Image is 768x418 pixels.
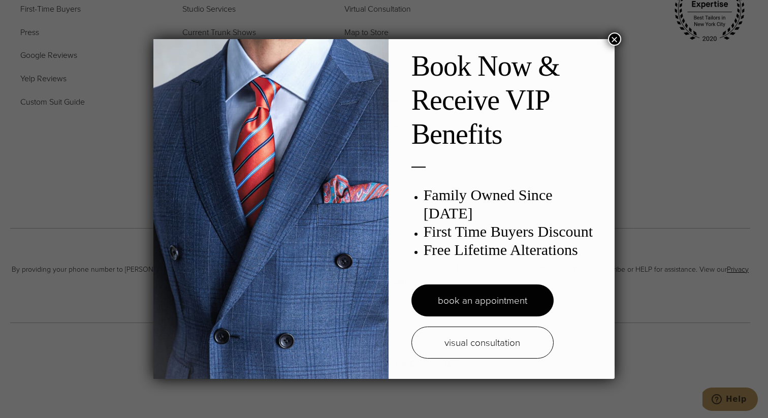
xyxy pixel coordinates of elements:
[424,241,604,259] h3: Free Lifetime Alterations
[608,33,621,46] button: Close
[411,284,554,316] a: book an appointment
[23,7,44,16] span: Help
[411,49,604,152] h2: Book Now & Receive VIP Benefits
[424,222,604,241] h3: First Time Buyers Discount
[424,186,604,222] h3: Family Owned Since [DATE]
[411,327,554,359] a: visual consultation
